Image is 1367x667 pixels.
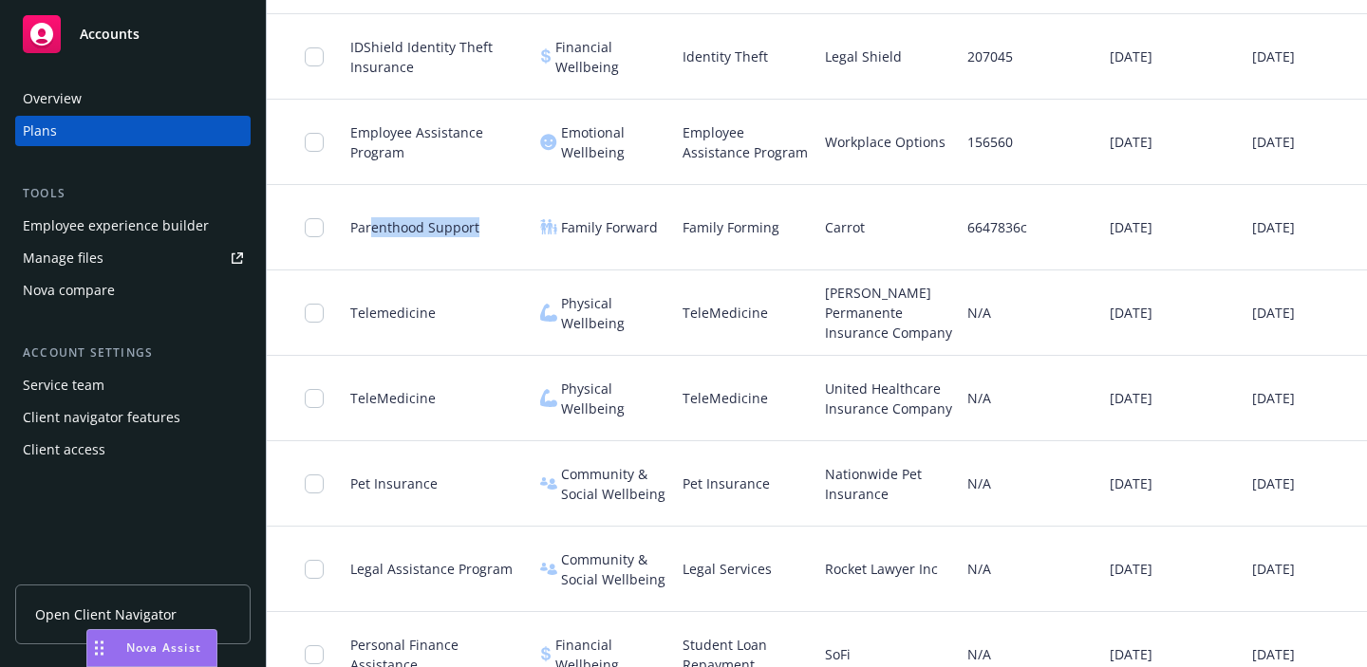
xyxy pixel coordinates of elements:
div: Service team [23,370,104,400]
span: Family Forming [683,217,779,237]
a: Manage files [15,243,251,273]
a: Service team [15,370,251,400]
div: Tools [15,184,251,203]
a: Accounts [15,8,251,61]
input: Toggle Row Selected [305,133,324,152]
span: N/A [967,473,991,493]
a: Client navigator features [15,402,251,433]
span: [DATE] [1252,388,1295,408]
span: SoFi [825,644,851,664]
div: Employee experience builder [23,211,209,241]
span: 156560 [967,132,1013,152]
span: Legal Shield [825,46,902,66]
span: [DATE] [1110,217,1152,237]
span: [DATE] [1252,46,1295,66]
input: Toggle Row Selected [305,389,324,408]
span: Nationwide Pet Insurance [825,464,952,504]
span: [DATE] [1110,303,1152,323]
span: [DATE] [1252,644,1295,664]
div: Drag to move [87,630,111,666]
input: Toggle Row Selected [305,474,324,493]
span: Employee Assistance Program [683,122,810,162]
span: [DATE] [1252,303,1295,323]
a: Overview [15,83,251,114]
div: Account settings [15,343,251,362]
span: 207045 [967,46,1013,66]
div: Manage files [23,243,103,273]
span: TeleMedicine [683,303,768,323]
span: [DATE] [1110,46,1152,66]
span: [DATE] [1110,644,1152,664]
span: Employee Assistance Program [350,122,525,162]
input: Toggle Row Selected [305,218,324,237]
span: [DATE] [1252,217,1295,237]
span: Legal Services [683,559,772,579]
span: TeleMedicine [350,388,436,408]
a: Employee experience builder [15,211,251,241]
input: Toggle Row Selected [305,645,324,664]
span: N/A [967,644,991,664]
span: Family Forward [561,217,658,237]
div: Plans [23,116,57,146]
span: Parenthood Support [350,217,479,237]
button: Nova Assist [86,629,217,667]
div: Overview [23,83,82,114]
span: Emotional Wellbeing [561,122,667,162]
span: Community & Social Wellbeing [561,549,667,589]
span: N/A [967,559,991,579]
span: Carrot [825,217,865,237]
span: [DATE] [1110,132,1152,152]
span: Open Client Navigator [35,604,177,624]
span: Pet Insurance [683,473,770,493]
span: Accounts [80,27,140,42]
span: [DATE] [1252,559,1295,579]
span: [DATE] [1110,388,1152,408]
span: N/A [967,388,991,408]
input: Toggle Row Selected [305,47,324,66]
span: [DATE] [1110,473,1152,493]
span: Legal Assistance Program [350,559,513,579]
a: Plans [15,116,251,146]
span: Physical Wellbeing [561,379,667,418]
span: Financial Wellbeing [555,37,667,77]
span: IDShield Identity Theft Insurance [350,37,525,77]
span: 6647836c [967,217,1027,237]
span: [PERSON_NAME] Permanente Insurance Company [825,283,952,343]
span: Identity Theft [683,46,768,66]
div: Client navigator features [23,402,180,433]
a: Client access [15,435,251,465]
span: TeleMedicine [683,388,768,408]
span: N/A [967,303,991,323]
span: Nova Assist [126,639,201,656]
div: Nova compare [23,275,115,306]
a: Nova compare [15,275,251,306]
input: Toggle Row Selected [305,304,324,323]
span: Physical Wellbeing [561,293,667,333]
span: Community & Social Wellbeing [561,464,667,504]
div: Client access [23,435,105,465]
span: Pet Insurance [350,473,438,493]
span: [DATE] [1110,559,1152,579]
span: [DATE] [1252,132,1295,152]
span: Workplace Options [825,132,946,152]
span: Telemedicine [350,303,436,323]
span: [DATE] [1252,473,1295,493]
span: Rocket Lawyer Inc [825,559,938,579]
input: Toggle Row Selected [305,560,324,579]
span: United Healthcare Insurance Company [825,379,952,418]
